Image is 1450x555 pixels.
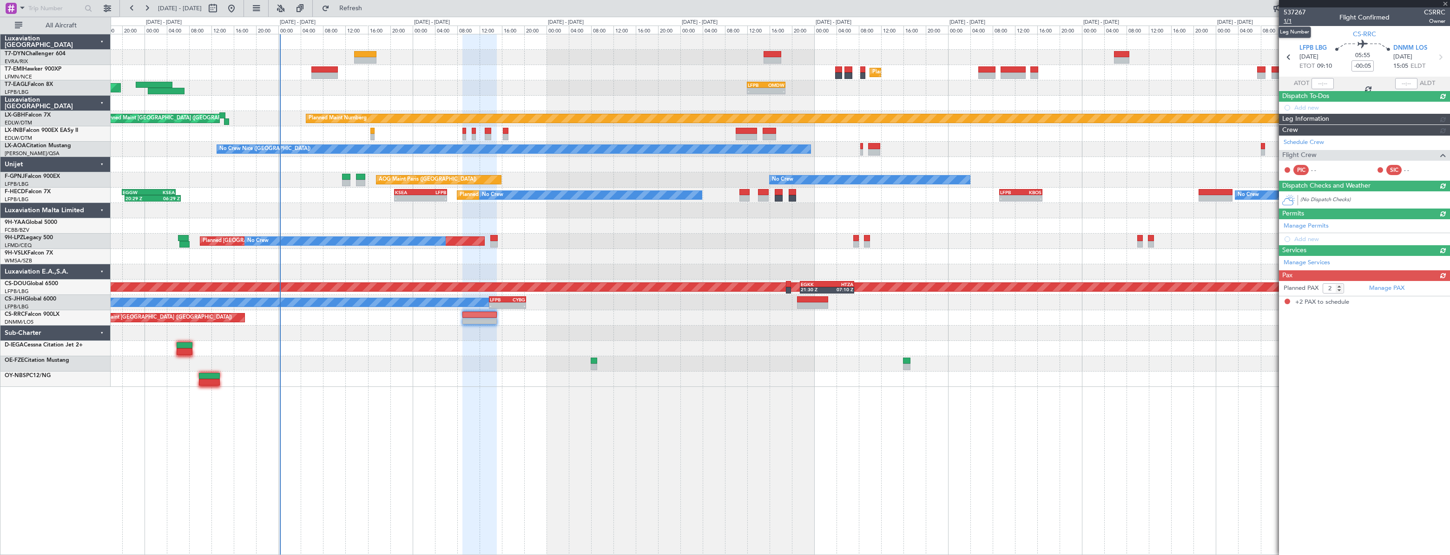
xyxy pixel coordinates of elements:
input: Trip Number [28,1,82,15]
div: Planned Maint [GEOGRAPHIC_DATA] ([GEOGRAPHIC_DATA]) [460,188,606,202]
div: 04:00 [569,26,591,34]
div: 08:00 [591,26,613,34]
a: CS-DOUGlobal 6500 [5,281,58,287]
a: F-HECDFalcon 7X [5,189,51,195]
span: Refresh [331,5,370,12]
div: 16:00 [234,26,256,34]
span: T7-EAGL [5,82,27,87]
div: 00:00 [1082,26,1104,34]
div: 12:00 [747,26,770,34]
div: 04:00 [1104,26,1127,34]
div: 16:00 [770,26,792,34]
div: 20:00 [524,26,547,34]
span: [DATE] - [DATE] [158,4,202,13]
div: 16:00 [368,26,390,34]
a: LFMN/NCE [5,73,32,80]
div: 12:00 [1149,26,1171,34]
div: EGGW [123,189,149,195]
div: 00:00 [814,26,837,34]
div: 20:00 [926,26,948,34]
span: 9H-VSLK [5,250,27,256]
span: [DATE] [1393,52,1412,62]
span: LX-INB [5,128,23,133]
div: 12:00 [613,26,636,34]
div: Leg Number [1278,26,1311,38]
span: F-GPNJ [5,174,25,179]
div: 08:00 [457,26,480,34]
div: CYBG [507,297,525,302]
a: EDLW/DTM [5,135,32,142]
a: LX-AOACitation Mustang [5,143,71,149]
div: [DATE] - [DATE] [1217,19,1253,26]
a: CS-RRCFalcon 900LX [5,312,59,317]
a: LFPB/LBG [5,89,29,96]
div: - [507,303,525,308]
a: WMSA/SZB [5,257,32,264]
span: ELDT [1410,62,1425,71]
span: OE-FZE [5,358,24,363]
span: LFPB LBG [1299,44,1327,53]
span: ATOT [1294,79,1309,88]
a: LFPB/LBG [5,196,29,203]
div: 12:00 [345,26,368,34]
span: LX-GBH [5,112,25,118]
a: T7-EMIHawker 900XP [5,66,61,72]
div: 12:00 [211,26,234,34]
span: [DATE] [1299,52,1318,62]
button: Refresh [317,1,373,16]
span: 9H-YAA [5,220,26,225]
a: OE-FZECitation Mustang [5,358,69,363]
div: 08:00 [859,26,881,34]
div: No Crew Nice ([GEOGRAPHIC_DATA]) [219,142,310,156]
div: 16:00 [1037,26,1060,34]
a: [PERSON_NAME]/QSA [5,150,59,157]
div: Planned Maint Nurnberg [309,111,367,125]
button: All Aircraft [10,18,101,33]
a: EVRA/RIX [5,58,28,65]
a: CS-JHHGlobal 6000 [5,296,56,302]
div: 12:00 [881,26,903,34]
a: LFMD/CEQ [5,242,32,249]
div: KSEA [395,189,421,195]
div: 16:00 [903,26,926,34]
div: Flight Confirmed [1339,13,1390,22]
div: 00:00 [948,26,970,34]
div: [DATE] - [DATE] [949,19,985,26]
a: T7-EAGLFalcon 8X [5,82,53,87]
div: 04:00 [1238,26,1260,34]
span: 09:10 [1317,62,1332,71]
a: LFPB/LBG [5,181,29,188]
span: CS-RRC [1353,29,1376,39]
div: - [395,196,421,201]
div: KBOS [1021,189,1041,195]
div: 08:00 [1261,26,1283,34]
div: 04:00 [970,26,993,34]
div: 20:00 [658,26,680,34]
div: 06:29 Z [152,196,179,201]
span: CSRRC [1424,7,1445,17]
div: - [1021,196,1041,201]
div: 20:00 [1060,26,1082,34]
a: FCBB/BZV [5,227,29,234]
div: No Crew [772,173,793,187]
div: 08:00 [725,26,747,34]
span: DNMM LOS [1393,44,1427,53]
div: 04:00 [703,26,725,34]
span: D-IEGA [5,342,24,348]
div: 08:00 [993,26,1015,34]
div: LFPB [421,189,446,195]
div: - [748,88,766,94]
span: 05:55 [1355,51,1370,60]
div: LFPB [1000,189,1021,195]
a: EDLW/DTM [5,119,32,126]
div: 20:00 [792,26,814,34]
div: - [490,303,507,308]
div: Planned Maint [GEOGRAPHIC_DATA] [872,65,961,79]
div: [DATE] - [DATE] [816,19,851,26]
span: 15:05 [1393,62,1408,71]
div: - [766,88,785,94]
div: 04:00 [435,26,457,34]
a: LFPB/LBG [5,288,29,295]
div: HTZA [827,281,853,287]
div: LFPB [748,82,766,88]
